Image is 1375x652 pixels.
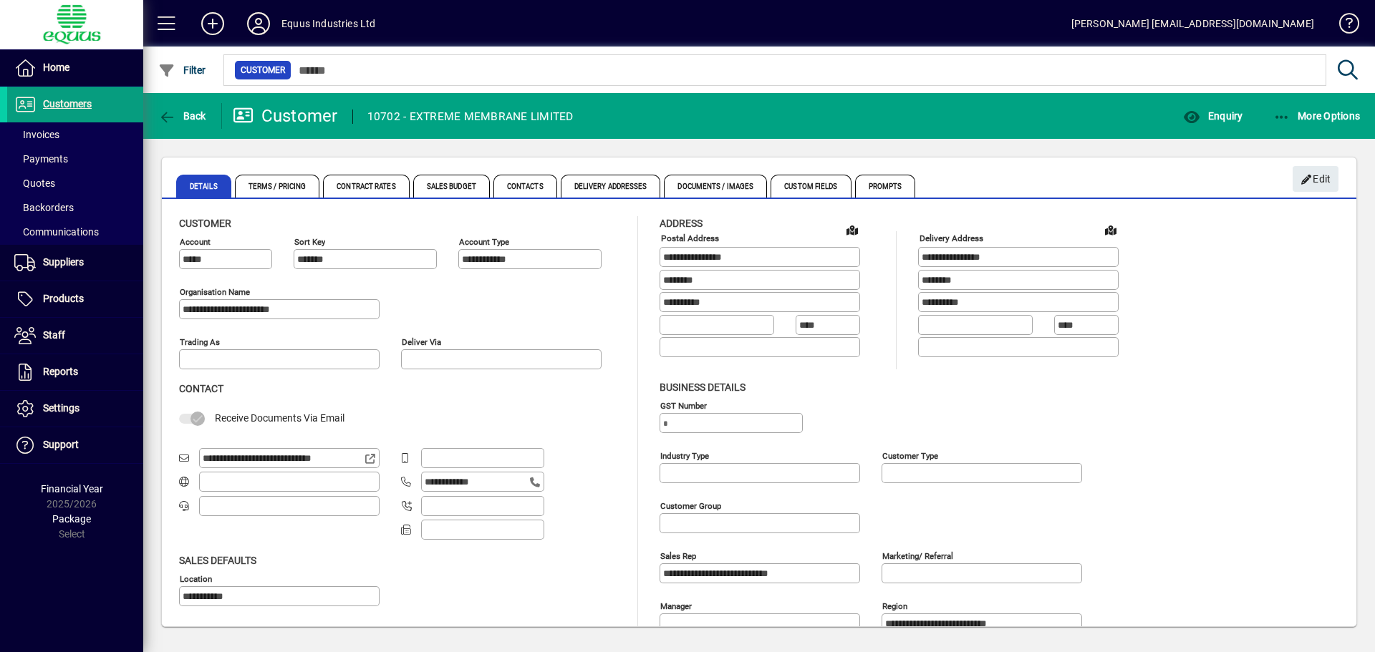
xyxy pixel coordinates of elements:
[179,383,223,394] span: Contact
[413,175,490,198] span: Sales Budget
[1301,167,1331,191] span: Edit
[660,500,721,510] mat-label: Customer group
[43,293,84,304] span: Products
[215,412,344,424] span: Receive Documents Via Email
[7,354,143,390] a: Reports
[664,175,767,198] span: Documents / Images
[190,11,236,37] button: Add
[43,402,79,414] span: Settings
[14,177,55,189] span: Quotes
[7,171,143,195] a: Quotes
[841,218,864,241] a: View on map
[180,237,211,247] mat-label: Account
[1071,12,1314,35] div: [PERSON_NAME] [EMAIL_ADDRESS][DOMAIN_NAME]
[1273,110,1361,122] span: More Options
[1183,110,1243,122] span: Enquiry
[43,98,92,110] span: Customers
[882,550,953,560] mat-label: Marketing/ Referral
[155,57,210,83] button: Filter
[180,573,212,583] mat-label: Location
[855,175,916,198] span: Prompts
[14,129,59,140] span: Invoices
[7,50,143,86] a: Home
[7,122,143,147] a: Invoices
[771,175,851,198] span: Custom Fields
[7,147,143,171] a: Payments
[7,195,143,220] a: Backorders
[180,287,250,297] mat-label: Organisation name
[561,175,661,198] span: Delivery Addresses
[1328,3,1357,49] a: Knowledge Base
[7,318,143,354] a: Staff
[367,105,574,128] div: 10702 - EXTREME MEMBRANE LIMITED
[660,550,696,560] mat-label: Sales rep
[235,175,320,198] span: Terms / Pricing
[14,153,68,165] span: Payments
[294,237,325,247] mat-label: Sort key
[323,175,409,198] span: Contract Rates
[1099,218,1122,241] a: View on map
[179,218,231,229] span: Customer
[7,427,143,463] a: Support
[660,450,709,460] mat-label: Industry type
[7,220,143,244] a: Communications
[281,12,376,35] div: Equus Industries Ltd
[1293,166,1338,192] button: Edit
[660,381,746,393] span: Business details
[14,226,99,238] span: Communications
[493,175,557,198] span: Contacts
[43,366,78,377] span: Reports
[43,62,69,73] span: Home
[882,600,907,610] mat-label: Region
[143,103,222,129] app-page-header-button: Back
[402,337,441,347] mat-label: Deliver via
[155,103,210,129] button: Back
[176,175,231,198] span: Details
[1270,103,1364,129] button: More Options
[158,110,206,122] span: Back
[7,391,143,427] a: Settings
[1179,103,1246,129] button: Enquiry
[158,64,206,76] span: Filter
[43,439,79,450] span: Support
[7,245,143,281] a: Suppliers
[41,483,103,495] span: Financial Year
[236,11,281,37] button: Profile
[241,63,285,77] span: Customer
[660,218,703,229] span: Address
[459,237,509,247] mat-label: Account Type
[180,337,220,347] mat-label: Trading as
[179,555,256,566] span: Sales defaults
[7,281,143,317] a: Products
[882,450,938,460] mat-label: Customer type
[52,513,91,525] span: Package
[660,400,707,410] mat-label: GST Number
[43,329,65,341] span: Staff
[43,256,84,268] span: Suppliers
[233,104,338,127] div: Customer
[660,600,692,610] mat-label: Manager
[14,202,74,213] span: Backorders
